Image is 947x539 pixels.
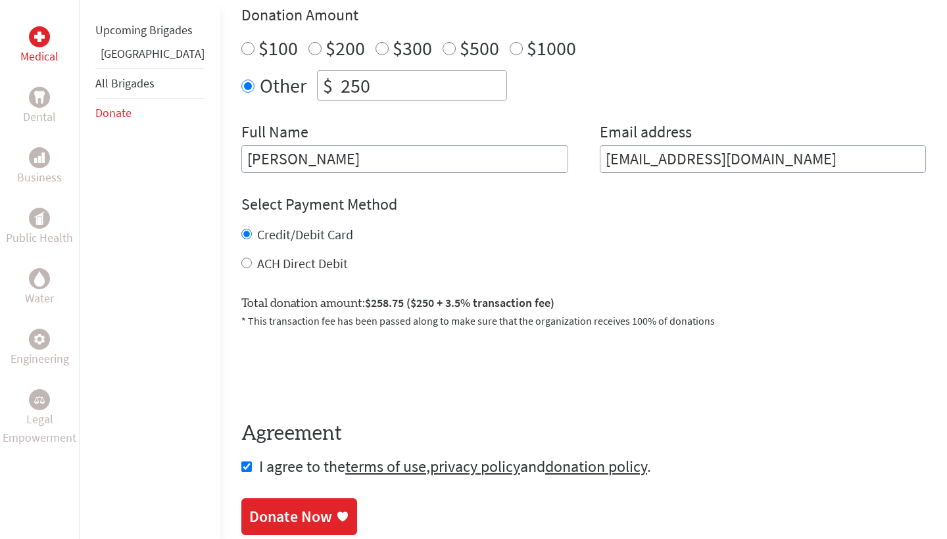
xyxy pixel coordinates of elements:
[95,68,205,99] li: All Brigades
[241,422,926,446] h4: Agreement
[17,168,62,187] p: Business
[365,295,554,310] span: $258.75 ($250 + 3.5% transaction fee)
[29,268,50,289] div: Water
[34,32,45,42] img: Medical
[3,410,76,447] p: Legal Empowerment
[241,294,554,313] label: Total donation amount:
[11,329,69,368] a: EngineeringEngineering
[29,389,50,410] div: Legal Empowerment
[20,47,59,66] p: Medical
[241,344,441,396] iframe: reCAPTCHA
[241,498,357,535] a: Donate Now
[241,145,568,173] input: Enter Full Name
[95,22,193,37] a: Upcoming Brigades
[34,212,45,225] img: Public Health
[545,456,647,477] a: donation policy
[34,152,45,163] img: Business
[17,147,62,187] a: BusinessBusiness
[34,396,45,404] img: Legal Empowerment
[29,208,50,229] div: Public Health
[25,289,54,308] p: Water
[257,226,353,243] label: Credit/Debit Card
[3,389,76,447] a: Legal EmpowermentLegal Empowerment
[260,70,306,101] label: Other
[430,456,520,477] a: privacy policy
[95,76,155,91] a: All Brigades
[241,122,308,145] label: Full Name
[345,456,426,477] a: terms of use
[600,122,692,145] label: Email address
[23,87,56,126] a: DentalDental
[25,268,54,308] a: WaterWater
[6,208,73,247] a: Public HealthPublic Health
[527,35,576,60] label: $1000
[11,350,69,368] p: Engineering
[258,35,298,60] label: $100
[249,506,332,527] div: Donate Now
[29,87,50,108] div: Dental
[95,105,132,120] a: Donate
[34,271,45,286] img: Water
[95,16,205,45] li: Upcoming Brigades
[259,456,651,477] span: I agree to the , and .
[393,35,432,60] label: $300
[34,91,45,103] img: Dental
[460,35,499,60] label: $500
[338,71,506,100] input: Enter Amount
[600,145,927,173] input: Your Email
[29,329,50,350] div: Engineering
[241,313,926,329] p: * This transaction fee has been passed along to make sure that the organization receives 100% of ...
[29,147,50,168] div: Business
[29,26,50,47] div: Medical
[34,334,45,344] img: Engineering
[318,71,338,100] div: $
[257,255,348,271] label: ACH Direct Debit
[241,5,926,26] h4: Donation Amount
[23,108,56,126] p: Dental
[101,46,205,61] a: [GEOGRAPHIC_DATA]
[20,26,59,66] a: MedicalMedical
[241,194,926,215] h4: Select Payment Method
[6,229,73,247] p: Public Health
[326,35,365,60] label: $200
[95,45,205,68] li: Panama
[95,99,205,128] li: Donate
